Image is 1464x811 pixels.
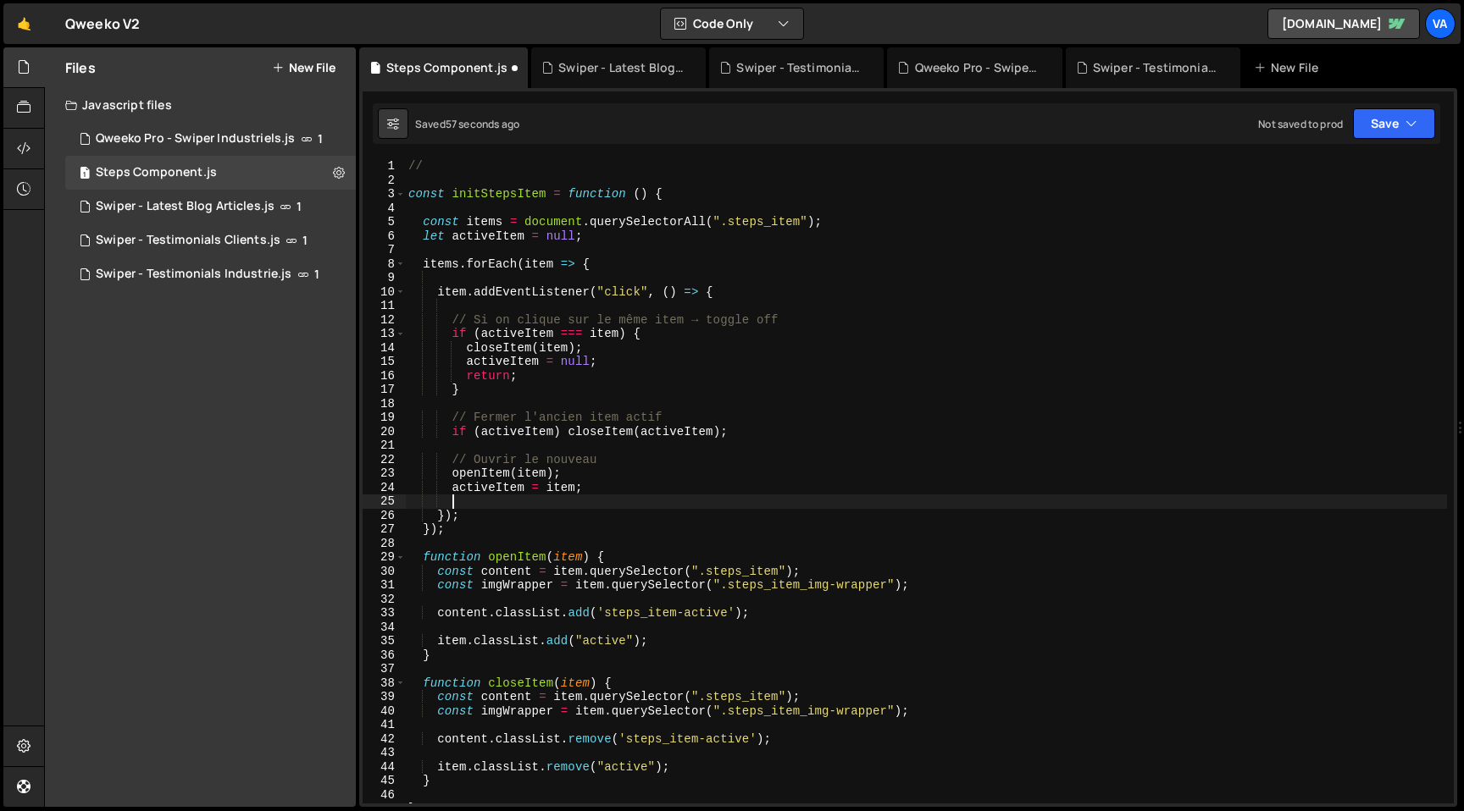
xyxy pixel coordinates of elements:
[363,760,406,775] div: 44
[363,187,406,201] div: 3
[558,59,685,76] div: Swiper - Latest Blog Articles.js
[363,341,406,356] div: 14
[363,243,406,257] div: 7
[1267,8,1420,39] a: [DOMAIN_NAME]
[363,481,406,495] div: 24
[363,425,406,439] div: 20
[363,201,406,216] div: 4
[363,774,406,788] div: 45
[363,229,406,244] div: 6
[1425,8,1456,39] a: Va
[363,397,406,411] div: 18
[363,466,406,481] div: 23
[363,174,406,188] div: 2
[302,234,308,247] span: 1
[1258,117,1343,131] div: Not saved to prod
[363,662,406,676] div: 37
[314,268,319,281] span: 1
[80,168,90,181] span: 1
[363,788,406,803] div: 46
[363,369,406,383] div: 16
[415,117,519,131] div: Saved
[363,704,406,719] div: 40
[96,267,291,282] div: Swiper - Testimonials Industrie.js
[363,621,406,635] div: 34
[363,271,406,285] div: 9
[363,509,406,523] div: 26
[65,223,356,257] div: 17285/48091.js
[363,522,406,537] div: 27
[363,718,406,732] div: 41
[363,634,406,648] div: 35
[363,285,406,300] div: 10
[363,215,406,229] div: 5
[363,355,406,369] div: 15
[1254,59,1325,76] div: New File
[96,165,217,180] div: Steps Component.js
[363,690,406,704] div: 39
[386,59,507,76] div: Steps Component.js
[363,537,406,551] div: 28
[363,565,406,579] div: 30
[363,648,406,663] div: 36
[65,190,356,223] div: 17285/48126.js
[363,257,406,272] div: 8
[363,676,406,691] div: 38
[736,59,863,76] div: Swiper - Testimonials Clients.js
[363,411,406,425] div: 19
[96,131,295,146] div: Qweeko Pro - Swiper Industriels.js
[318,132,323,146] span: 1
[363,313,406,328] div: 12
[272,61,335,74] button: New File
[65,14,140,34] div: Qweeko V2
[363,606,406,621] div: 33
[96,199,274,214] div: Swiper - Latest Blog Articles.js
[65,122,356,156] div: 17285/47962.js
[65,257,356,291] div: 17285/47914.js
[45,88,356,122] div: Javascript files
[446,117,519,131] div: 57 seconds ago
[363,383,406,397] div: 17
[363,732,406,747] div: 42
[363,327,406,341] div: 13
[363,159,406,174] div: 1
[3,3,45,44] a: 🤙
[297,200,302,213] span: 1
[363,494,406,509] div: 25
[363,593,406,607] div: 32
[1353,108,1435,139] button: Save
[661,8,803,39] button: Code Only
[363,439,406,453] div: 21
[363,550,406,565] div: 29
[915,59,1042,76] div: Qweeko Pro - Swiper Industriels.js
[363,578,406,593] div: 31
[363,299,406,313] div: 11
[65,156,356,190] div: Steps Component.js
[96,233,280,248] div: Swiper - Testimonials Clients.js
[363,746,406,760] div: 43
[1093,59,1220,76] div: Swiper - Testimonials Industrie.js
[65,58,96,77] h2: Files
[363,453,406,467] div: 22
